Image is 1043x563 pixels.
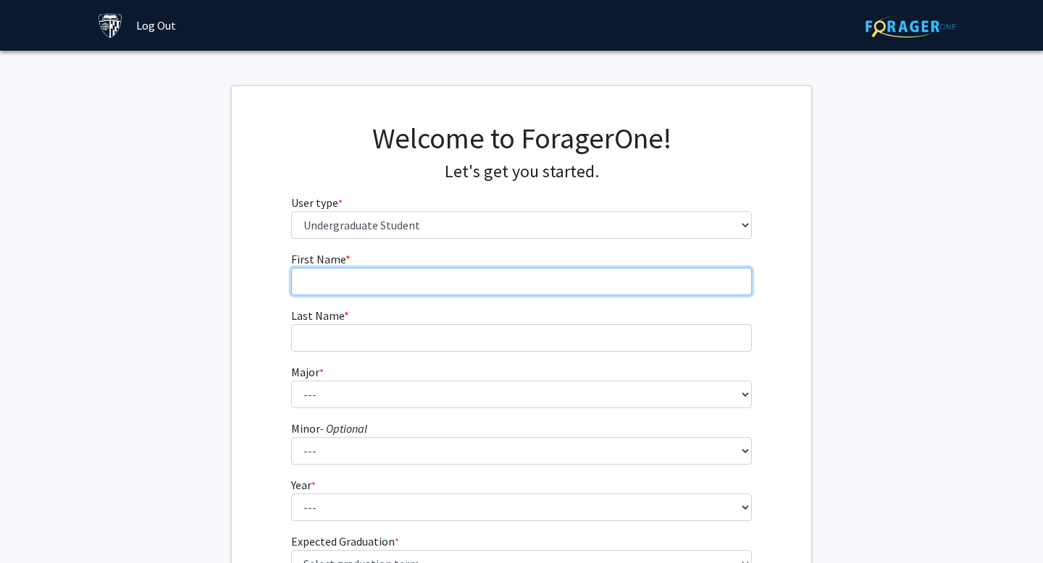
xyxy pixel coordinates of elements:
img: Johns Hopkins University Logo [98,13,123,38]
span: First Name [291,252,345,266]
label: Major [291,363,324,381]
h4: Let's get you started. [291,161,753,182]
h1: Welcome to ForagerOne! [291,121,753,156]
iframe: Chat [11,498,62,552]
span: Last Name [291,308,344,323]
img: ForagerOne Logo [866,15,956,38]
label: Expected Graduation [291,533,399,550]
i: - Optional [320,421,367,436]
label: Year [291,476,316,494]
label: User type [291,194,343,211]
label: Minor [291,420,367,437]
